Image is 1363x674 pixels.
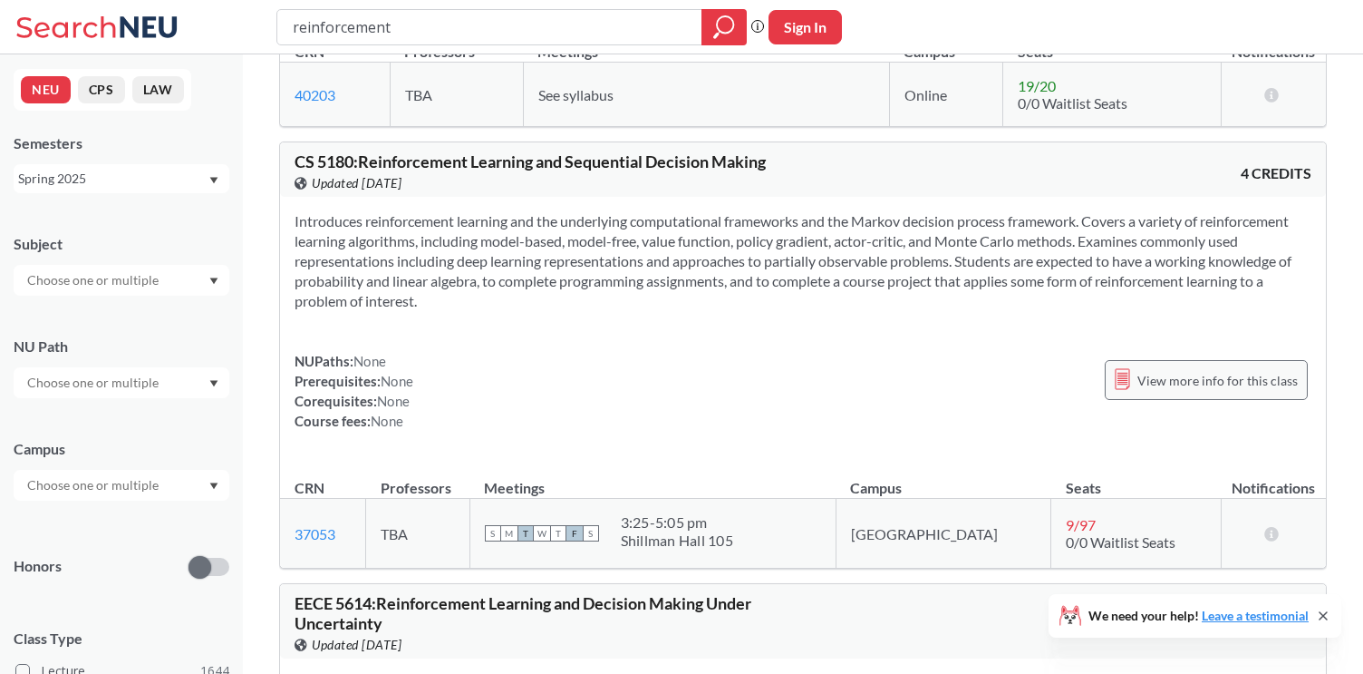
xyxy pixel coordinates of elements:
[295,593,751,633] span: EECE 5614 : Reinforcement Learning and Decision Making Under Uncertainty
[566,525,583,542] span: F
[381,373,413,389] span: None
[768,10,842,44] button: Sign In
[18,269,170,291] input: Choose one or multiple
[366,499,470,569] td: TBA
[1202,608,1309,623] a: Leave a testimonial
[18,372,170,394] input: Choose one or multiple
[14,265,229,296] div: Dropdown arrow
[1222,460,1326,499] th: Notifications
[78,76,125,103] button: CPS
[295,151,766,171] span: CS 5180 : Reinforcement Learning and Sequential Decision Making
[21,76,71,103] button: NEU
[713,15,735,40] svg: magnifying glass
[469,460,836,499] th: Meetings
[295,211,1311,311] section: Introduces reinforcement learning and the underlying computational frameworks and the Markov deci...
[295,86,335,103] a: 40203
[291,12,689,43] input: Class, professor, course number, "phrase"
[209,483,218,490] svg: Dropdown arrow
[836,460,1051,499] th: Campus
[517,525,534,542] span: T
[295,478,324,498] div: CRN
[18,474,170,496] input: Choose one or multiple
[701,9,747,45] div: magnifying glass
[377,393,410,409] span: None
[14,164,229,193] div: Spring 2025Dropdown arrow
[14,337,229,357] div: NU Path
[312,173,401,193] span: Updated [DATE]
[1018,94,1127,112] span: 0/0 Waitlist Seats
[312,635,401,655] span: Updated [DATE]
[550,525,566,542] span: T
[583,525,599,542] span: S
[295,351,413,431] div: NUPaths: Prerequisites: Corequisites: Course fees:
[14,133,229,153] div: Semesters
[209,380,218,387] svg: Dropdown arrow
[14,470,229,501] div: Dropdown arrow
[295,525,335,542] a: 37053
[18,169,208,189] div: Spring 2025
[209,278,218,285] svg: Dropdown arrow
[485,525,501,542] span: S
[836,499,1051,569] td: [GEOGRAPHIC_DATA]
[1241,163,1311,183] span: 4 CREDITS
[1066,533,1175,551] span: 0/0 Waitlist Seats
[1066,516,1096,533] span: 9 / 97
[1018,77,1056,94] span: 19 / 20
[1051,460,1222,499] th: Seats
[353,353,386,369] span: None
[366,460,470,499] th: Professors
[889,63,1002,127] td: Online
[371,413,403,429] span: None
[501,525,517,542] span: M
[621,532,733,550] div: Shillman Hall 105
[538,86,614,103] span: See syllabus
[1088,610,1309,622] span: We need your help!
[14,439,229,459] div: Campus
[390,63,523,127] td: TBA
[621,513,733,532] div: 3:25 - 5:05 pm
[1137,369,1298,392] span: View more info for this class
[132,76,184,103] button: LAW
[14,234,229,254] div: Subject
[14,629,229,649] span: Class Type
[14,556,62,577] p: Honors
[534,525,550,542] span: W
[209,177,218,184] svg: Dropdown arrow
[14,367,229,398] div: Dropdown arrow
